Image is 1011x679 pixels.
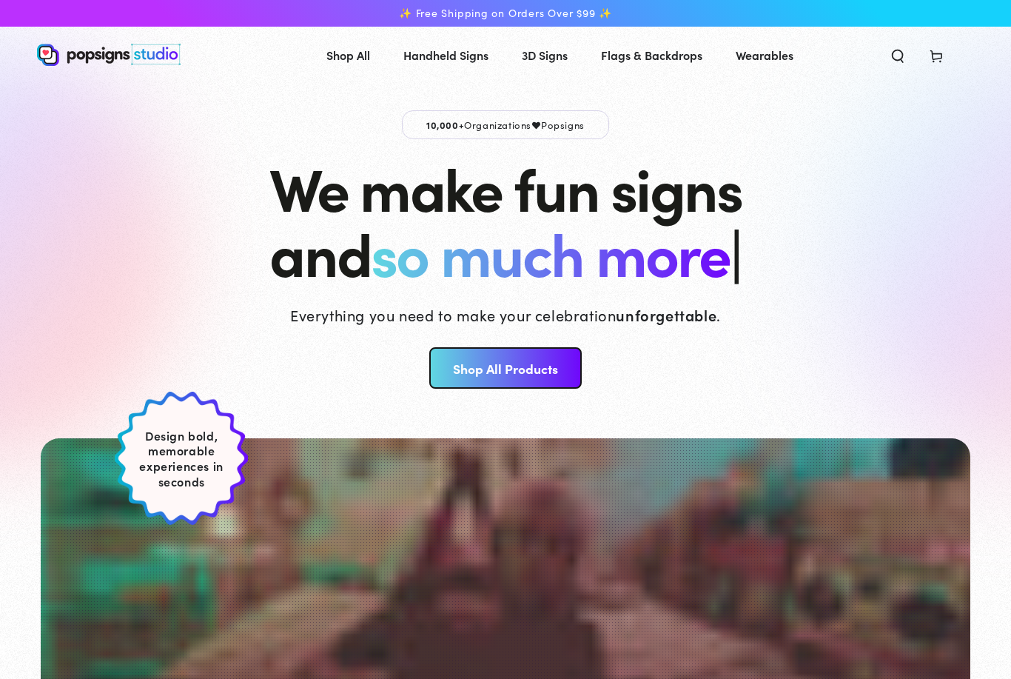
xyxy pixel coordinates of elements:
[403,44,488,66] span: Handheld Signs
[736,44,793,66] span: Wearables
[326,44,370,66] span: Shop All
[426,118,464,131] span: 10,000+
[879,39,917,71] summary: Search our site
[429,347,581,389] a: Shop All Products
[730,210,741,293] span: |
[522,44,568,66] span: 3D Signs
[725,36,805,75] a: Wearables
[616,304,716,325] strong: unforgettable
[601,44,702,66] span: Flags & Backdrops
[399,7,612,20] span: ✨ Free Shipping on Orders Over $99 ✨
[269,154,742,284] h1: We make fun signs and
[590,36,713,75] a: Flags & Backdrops
[371,210,730,292] span: so much more
[37,44,181,66] img: Popsigns Studio
[511,36,579,75] a: 3D Signs
[402,110,609,139] p: Organizations Popsigns
[315,36,381,75] a: Shop All
[392,36,500,75] a: Handheld Signs
[290,304,721,325] p: Everything you need to make your celebration .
